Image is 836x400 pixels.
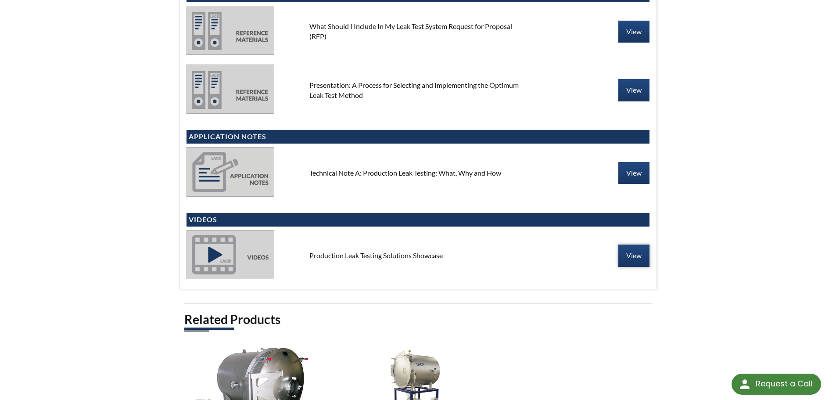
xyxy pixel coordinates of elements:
[302,251,534,260] div: Production Leak Testing Solutions Showcase
[184,311,652,328] h2: Related Products
[756,374,812,394] div: Request a Call
[189,132,648,141] h4: Application Notes
[738,377,752,391] img: round button
[302,22,534,41] div: What Should I Include In My Leak Test System Request for Proposal (RFP)
[732,374,821,395] div: Request a Call
[618,21,649,43] a: View
[189,215,648,224] h4: Videos
[302,168,534,178] div: Technical Note A: Production Leak Testing: What, Why and How
[187,147,274,196] img: application_notes-bfb0ca2ddc37ee8af0a701952c1737d2a1698857695019d33d0f867ca2d829ce.jpg
[187,6,274,55] img: reference_materials-511b2984256f99bf62781e07ef2b0f6a0996d6828754df9219e14d813a18da24.jpg
[618,162,649,184] a: View
[618,245,649,267] a: View
[187,230,274,279] img: videos-a70af9394640f07cfc5e1b68b8d36be061999f4696e83e24bb646afc6a0e1f6f.jpg
[618,79,649,101] a: View
[302,80,534,100] div: Presentation: A Process for Selecting and Implementing the Optimum Leak Test Method
[187,65,274,114] img: reference_materials-511b2984256f99bf62781e07ef2b0f6a0996d6828754df9219e14d813a18da24.jpg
